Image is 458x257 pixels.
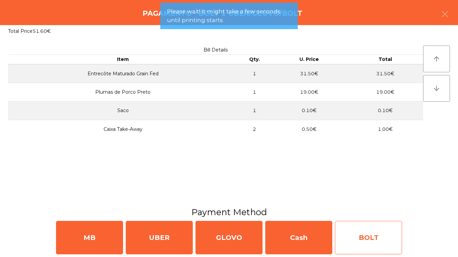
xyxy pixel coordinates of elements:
[335,221,402,254] div: BOLT
[271,83,347,101] td: 19.00€
[271,55,347,64] th: U. Price
[433,55,441,63] i: arrow_upward
[8,120,238,138] td: Caixa Take-Away
[167,7,291,24] span: Please wait! It might take a few seconds until printing starts
[238,101,271,120] td: 1
[433,84,441,92] i: arrow_downward
[8,83,238,101] td: Plumas de Porco Preto
[271,101,347,120] td: 0.10€
[126,221,193,254] div: UBER
[8,55,238,64] th: Item
[33,28,51,34] span: 51.60€
[271,64,347,83] td: 31.50€
[56,221,123,254] div: MB
[238,64,271,83] td: 1
[238,55,271,64] th: Qty.
[347,120,423,138] td: 1.00€
[142,8,302,18] h4: Pagamento - Bolt 1 Uber/Glovo/Bolt
[423,75,450,102] button: arrow_downward
[195,221,263,254] div: GLOVO
[347,64,423,83] td: 31.50€
[265,221,332,254] div: Cash
[347,83,423,101] td: 19.00€
[423,46,450,72] button: arrow_upward
[347,55,423,64] th: Total
[238,120,271,138] td: 2
[271,120,347,138] td: 0.50€
[5,206,453,218] h3: Payment Method
[8,101,238,120] td: Saco
[204,47,228,53] span: Bill Details
[8,28,33,34] span: Total Price
[347,101,423,120] td: 0.10€
[8,64,238,83] td: Entrecôte Maturado Grain Fed
[238,83,271,101] td: 1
